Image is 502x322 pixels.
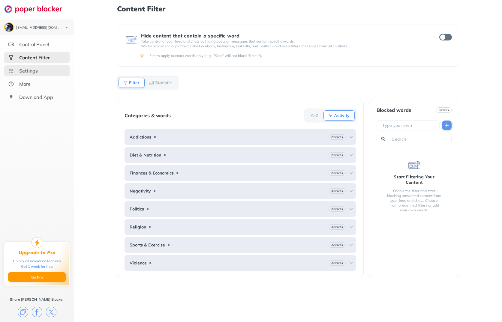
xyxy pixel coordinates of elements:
[18,307,28,317] img: copy.svg
[386,174,442,185] div: Start Filtering Your Content
[117,5,459,13] h1: Content Filter
[123,80,128,85] img: Filter
[5,23,13,31] img: ACg8ocKZLd7SXYkWDiSTZvFQkqxXfL0OD1OziDQACm14ZZCI_-24gIQD=s96-c
[331,153,343,157] b: 23 words
[130,243,165,247] b: Sports & Exercise
[331,225,343,229] b: 30 words
[391,136,449,142] input: Search
[130,153,161,157] b: Diet & Nutrition
[130,261,147,265] b: Violence
[4,5,69,13] img: logo-webpage.svg
[141,44,429,49] p: Works across social platforms like Facebook, Instagram, LinkedIn, and Twitter – and even filters ...
[19,81,31,87] div: More
[331,207,343,211] b: 26 words
[141,33,429,38] div: Hide content that contain a specific word
[8,68,14,74] img: settings.svg
[8,41,14,47] img: features.svg
[155,81,172,85] b: Statistic
[331,189,343,193] b: 30 words
[8,94,14,100] img: download-app.svg
[19,41,49,47] div: Control Panel
[377,107,411,113] div: Blocked words
[129,81,140,85] b: Filter
[149,80,154,85] img: Statistic
[21,264,53,269] div: Get 1 week for free
[64,25,71,31] img: chevron-bottom-black.svg
[130,135,151,139] b: Addictions
[382,122,437,128] input: Type your own
[331,243,343,247] b: 27 words
[311,114,318,117] b: A-Z
[386,189,442,213] div: Enable the filter and start blocking unwanted content from your feed and chats. Choose from prede...
[130,189,151,193] b: Negativity
[32,237,42,248] img: upgrade-to-pro.svg
[141,39,429,44] p: Take control of your feed and chats by hiding posts or messages that contain specific words.
[328,113,333,118] img: Activity
[10,297,64,302] div: Share [PERSON_NAME] Blocker
[439,108,449,112] b: 0 words
[19,250,56,255] div: Upgrade to Pro
[46,307,56,317] img: x.svg
[32,307,42,317] img: facebook.svg
[130,225,146,229] b: Religion
[334,114,350,117] b: Activity
[149,53,451,58] div: Filters apply to exact words only (e.g., "Sale" will not block "Sales").
[19,68,38,74] div: Settings
[19,94,53,100] div: Download App
[130,171,174,175] b: Finances & Economics
[16,26,61,30] div: matthewbarrie@me.com
[331,171,343,175] b: 25 words
[8,81,14,87] img: about.svg
[130,207,144,211] b: Politics
[19,55,50,61] div: Content Filter
[331,135,343,139] b: 29 words
[13,258,61,264] div: Unlock all advanced features
[125,113,171,118] div: Categories & words
[331,261,343,265] b: 25 words
[8,55,14,61] img: social-selected.svg
[8,272,66,282] button: Go Pro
